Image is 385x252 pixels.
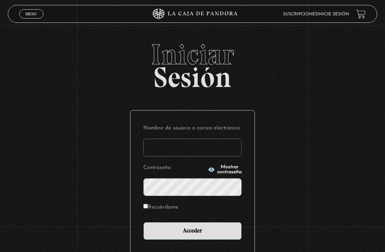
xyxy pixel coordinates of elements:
span: Mostrar contraseña [217,165,242,175]
span: Cerrar [23,18,40,23]
label: Nombre de usuario o correo electrónico [143,123,242,133]
span: Iniciar [8,40,378,69]
label: Recuérdame [143,202,178,212]
a: View your shopping cart [356,9,366,19]
span: Menu [25,12,37,16]
a: Suscripciones [283,12,318,16]
button: Mostrar contraseña [208,165,242,175]
label: Contraseña [143,163,206,173]
a: Inicie sesión [318,12,349,16]
input: Acceder [143,222,242,240]
input: Recuérdame [143,204,148,209]
h2: Sesión [8,40,378,86]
